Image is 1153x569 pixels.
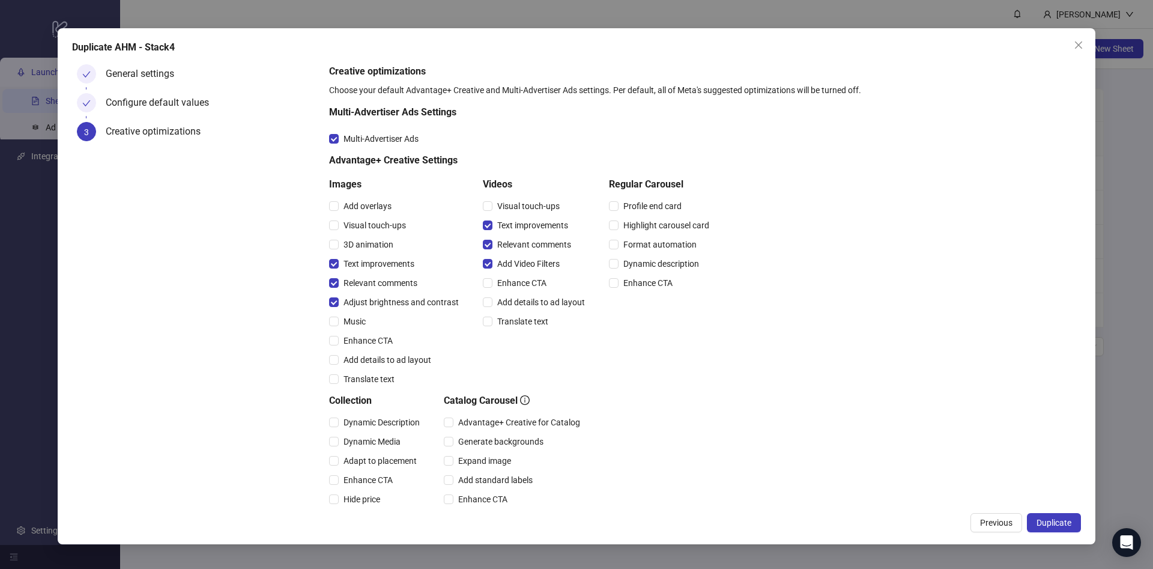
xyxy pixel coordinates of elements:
span: Advantage+ Creative for Catalog [453,416,585,429]
span: Enhance CTA [339,334,398,347]
span: Adjust brightness and contrast [339,296,464,309]
span: Translate text [492,315,553,328]
span: Visual touch-ups [339,219,411,232]
span: Duplicate [1036,518,1071,528]
h5: Videos [483,177,590,192]
div: Creative optimizations [106,122,210,141]
span: Profile end card [619,199,686,213]
span: Previous [980,518,1012,528]
h5: Creative optimizations [329,64,1076,79]
span: Add Video Filters [492,257,564,270]
span: Text improvements [492,219,573,232]
h5: Multi-Advertiser Ads Settings [329,105,714,120]
div: Configure default values [106,93,219,112]
span: check [82,99,91,108]
span: Relevant comments [339,276,422,290]
span: close [1074,40,1083,50]
span: Text improvements [339,257,419,270]
span: Music [339,315,371,328]
span: Add details to ad layout [339,353,436,367]
span: Generate backgrounds [453,435,548,448]
span: info-circle [520,395,530,405]
span: Expand image [453,454,516,467]
span: Visual touch-ups [492,199,564,213]
span: Enhance CTA [453,493,512,506]
span: check [82,70,91,79]
span: Multi-Advertiser Ads [339,132,423,145]
div: General settings [106,64,184,84]
div: Duplicate AHM - Stack4 [72,40,1081,55]
span: 3D animation [339,238,398,251]
span: Highlight carousel card [619,219,714,232]
span: Dynamic Description [339,416,425,429]
h5: Advantage+ Creative Settings [329,153,714,168]
h5: Images [329,177,464,192]
span: Enhance CTA [339,473,398,487]
button: Duplicate [1027,513,1081,532]
span: Dynamic description [619,257,704,270]
span: Hide price [339,493,385,506]
div: Open Intercom Messenger [1112,528,1141,557]
span: Translate text [339,373,399,386]
span: Enhance CTA [492,276,551,290]
div: Choose your default Advantage+ Creative and Multi-Advertiser Ads settings. Per default, all of Me... [329,84,1076,97]
span: 3 [84,127,89,137]
span: Add overlays [339,199,396,213]
span: Adapt to placement [339,454,422,467]
span: Add standard labels [453,473,537,487]
h5: Regular Carousel [609,177,714,192]
span: Enhance CTA [619,276,677,290]
span: Dynamic Media [339,435,405,448]
h5: Catalog Carousel [444,394,585,408]
button: Previous [970,513,1022,532]
h5: Collection [329,394,425,408]
span: Relevant comments [492,238,576,251]
span: Add details to ad layout [492,296,590,309]
span: Format automation [619,238,701,251]
button: Close [1069,35,1088,55]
